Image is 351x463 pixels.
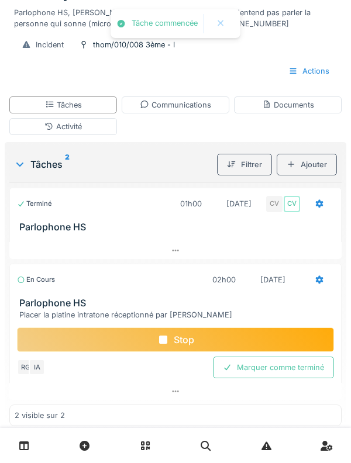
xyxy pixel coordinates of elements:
div: CV [266,196,283,212]
h3: Parlophone HS [19,298,336,309]
div: Placer la platine intratone réceptionné par [PERSON_NAME] [19,309,336,320]
div: En cours [17,275,55,285]
div: Incident [36,39,64,50]
div: [DATE] [226,198,252,209]
div: 2 visible sur 2 [15,410,65,421]
div: IA [29,359,45,375]
div: Marquer comme terminé [213,357,334,378]
div: Terminé [17,199,52,209]
div: 01h00 [180,198,202,209]
div: Ajouter [277,154,337,175]
sup: 2 [65,157,70,171]
div: Actions [278,60,339,82]
div: [DATE] [260,274,285,285]
div: Parlophone HS, [PERSON_NAME] arrive à ouvrir la porte elle n'entend pas parler la personne qui so... [14,2,337,29]
div: Documents [262,99,314,110]
div: RG [17,359,33,375]
div: Tâche commencée [132,19,198,29]
div: Tâches [45,99,82,110]
div: 02h00 [212,274,236,285]
div: CV [284,196,300,212]
h3: Parlophone HS [19,222,336,233]
div: Tâches [14,157,212,171]
div: Communications [140,99,211,110]
div: Stop [17,327,334,352]
div: Filtrer [217,154,272,175]
div: Activité [44,121,82,132]
div: thom/010/008 3ème - l [93,39,175,50]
